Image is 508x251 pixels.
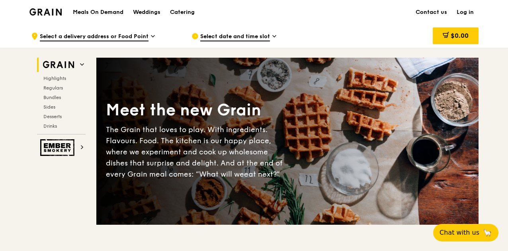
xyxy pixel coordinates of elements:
img: Grain web logo [40,58,77,72]
div: Meet the new Grain [106,99,287,121]
span: Select a delivery address or Food Point [40,33,148,41]
a: Weddings [128,0,165,24]
a: Catering [165,0,199,24]
img: Grain [29,8,62,16]
span: $0.00 [451,32,469,39]
span: eat next?” [244,170,280,179]
a: Log in [452,0,479,24]
span: Sides [43,104,55,110]
span: Drinks [43,123,57,129]
span: Bundles [43,95,61,100]
span: 🦙 [483,228,492,237]
div: Weddings [133,0,160,24]
a: Contact us [411,0,452,24]
span: Highlights [43,76,66,81]
span: Chat with us [440,228,479,237]
span: Regulars [43,85,63,91]
h1: Meals On Demand [73,8,123,16]
span: Desserts [43,114,62,119]
img: Ember Smokery web logo [40,139,77,156]
span: Select date and time slot [200,33,270,41]
div: Catering [170,0,195,24]
button: Chat with us🦙 [433,224,498,241]
div: The Grain that loves to play. With ingredients. Flavours. Food. The kitchen is our happy place, w... [106,124,287,180]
